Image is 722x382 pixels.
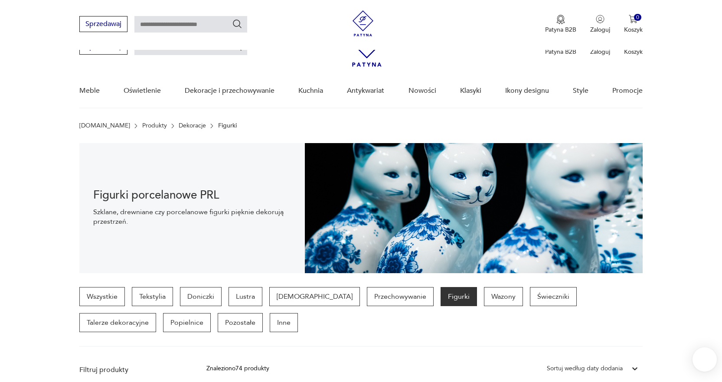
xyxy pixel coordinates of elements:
[132,287,173,306] a: Tekstylia
[269,287,360,306] a: [DEMOGRAPHIC_DATA]
[124,74,161,108] a: Oświetlenie
[590,48,610,56] p: Zaloguj
[229,287,262,306] a: Lustra
[180,287,222,306] a: Doniczki
[79,365,186,375] p: Filtruj produkty
[79,287,125,306] a: Wszystkie
[484,287,523,306] a: Wazony
[547,364,623,373] div: Sortuj według daty dodania
[624,15,643,34] button: 0Koszyk
[367,287,434,306] a: Przechowywanie
[545,15,576,34] button: Patyna B2B
[185,74,274,108] a: Dekoracje i przechowywanie
[693,347,717,372] iframe: Smartsupp widget button
[530,287,577,306] a: Świeczniki
[79,44,127,50] a: Sprzedawaj
[350,10,376,36] img: Patyna - sklep z meblami i dekoracjami vintage
[347,74,384,108] a: Antykwariat
[460,74,481,108] a: Klasyki
[163,313,211,332] a: Popielnice
[79,74,100,108] a: Meble
[545,15,576,34] a: Ikona medaluPatyna B2B
[179,122,206,129] a: Dekoracje
[218,313,263,332] a: Pozostałe
[556,15,565,24] img: Ikona medalu
[305,143,643,273] img: Figurki vintage
[79,22,127,28] a: Sprzedawaj
[232,19,242,29] button: Szukaj
[218,122,237,129] p: Figurki
[612,74,643,108] a: Promocje
[545,26,576,34] p: Patyna B2B
[624,48,643,56] p: Koszyk
[573,74,588,108] a: Style
[79,16,127,32] button: Sprzedawaj
[408,74,436,108] a: Nowości
[270,313,298,332] a: Inne
[93,190,291,200] h1: Figurki porcelanowe PRL
[79,122,130,129] a: [DOMAIN_NAME]
[298,74,323,108] a: Kuchnia
[441,287,477,306] a: Figurki
[624,26,643,34] p: Koszyk
[545,48,576,56] p: Patyna B2B
[79,313,156,332] a: Talerze dekoracyjne
[206,364,269,373] div: Znaleziono 74 produkty
[505,74,549,108] a: Ikony designu
[590,15,610,34] button: Zaloguj
[93,207,291,226] p: Szklane, drewniane czy porcelanowe figurki pięknie dekorują przestrzeń.
[629,15,637,23] img: Ikona koszyka
[142,122,167,129] a: Produkty
[634,14,641,21] div: 0
[590,26,610,34] p: Zaloguj
[596,15,604,23] img: Ikonka użytkownika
